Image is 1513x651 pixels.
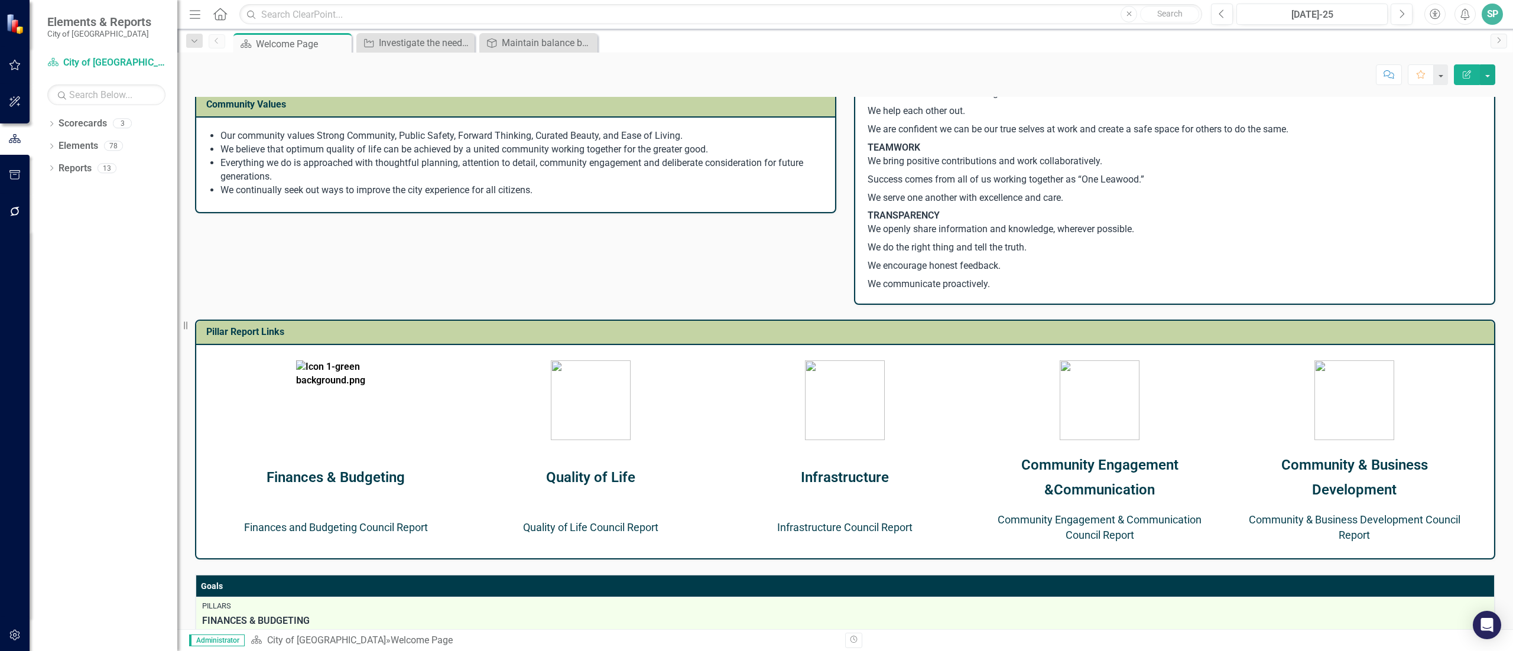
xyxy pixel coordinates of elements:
div: 13 [98,163,116,173]
div: [DATE]-25 [1241,8,1384,22]
span: FINANCES & BUDGETING [202,614,1488,628]
button: [DATE]-25 [1236,4,1388,25]
span: Elements & Reports [47,15,151,29]
a: Infrastructure Council Report [777,521,913,533]
strong: Infrastructure [801,469,889,486]
a: Community & Business Development Council Report [1249,513,1460,541]
h3: Pillar Report Links [206,327,1488,337]
strong: Quality of Life [546,469,635,486]
a: Quality of Life Council Report [523,521,658,533]
div: » [251,634,836,647]
div: Maintain balance between the fiscal support of existing services/ infrastructure, new initiatives... [502,35,595,50]
img: Icon 1-green background.png [296,360,376,440]
p: We bring positive contributions and work collaboratively. [868,139,1482,171]
strong: Communication [1054,481,1155,498]
td: Double-Click to Edit [196,597,1495,632]
strong: TEAMWORK [868,142,920,153]
p: We openly share information and knowledge, wherever possible. [868,207,1482,239]
p: Our community values Strong Community, Public Safety, Forward Thinking, Curated Beauty, and Ease ... [220,129,823,143]
div: Open Intercom Messenger [1473,611,1501,639]
p: Success comes from all of us working together as “One Leawood.” [868,171,1482,189]
div: Pillars [202,601,1488,611]
input: Search ClearPoint... [239,4,1202,25]
strong: Community Engagement [1021,457,1178,473]
span: Administrator [189,634,245,646]
p: We continually seek out ways to improve the city experience for all citizens. [220,184,823,197]
a: Maintain balance between the fiscal support of existing services/ infrastructure, new initiatives... [482,35,595,50]
strong: Community & Business [1281,457,1428,473]
p: We serve one another with excellence and care. [868,189,1482,207]
div: 3 [113,119,132,129]
img: ClearPoint Strategy [6,14,27,34]
div: Welcome Page [256,37,349,51]
span: Search [1157,9,1183,18]
a: Elements [59,139,98,153]
p: We are confident we can be our true selves at work and create a safe space for others to do the s... [868,121,1482,139]
button: Search [1140,6,1199,22]
a: Reports [59,162,92,175]
strong: Finances & Budgeting [267,469,405,486]
p: We believe that optimum quality of life can be achieved by a united community working together fo... [220,143,823,157]
p: We communicate proactively. [868,275,1482,291]
h3: Community Values [206,99,829,110]
div: Welcome Page [391,634,453,646]
a: City of [GEOGRAPHIC_DATA] [267,634,386,646]
strong: TRANSPARENCY [868,210,940,221]
p: We encourage honest feedback. [868,257,1482,275]
div: Investigate the need for property tax relief. [379,35,472,50]
a: City of [GEOGRAPHIC_DATA] [47,56,165,70]
a: Scorecards [59,117,107,131]
p: We help each other out. [868,102,1482,121]
a: Finances and Budgeting Council Report [244,521,428,533]
input: Search Below... [47,84,165,105]
small: City of [GEOGRAPHIC_DATA] [47,29,151,38]
button: SP [1482,4,1503,25]
div: 78 [104,141,123,151]
a: Investigate the need for property tax relief. [359,35,472,50]
p: We do the right thing and tell the truth. [868,239,1482,257]
a: Community Engagement & Communication Council Report [998,513,1202,541]
strong: & [1044,481,1054,498]
p: Everything we do is approached with thoughtful planning, attention to detail, community engagemen... [220,157,823,184]
strong: Development [1312,481,1397,498]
